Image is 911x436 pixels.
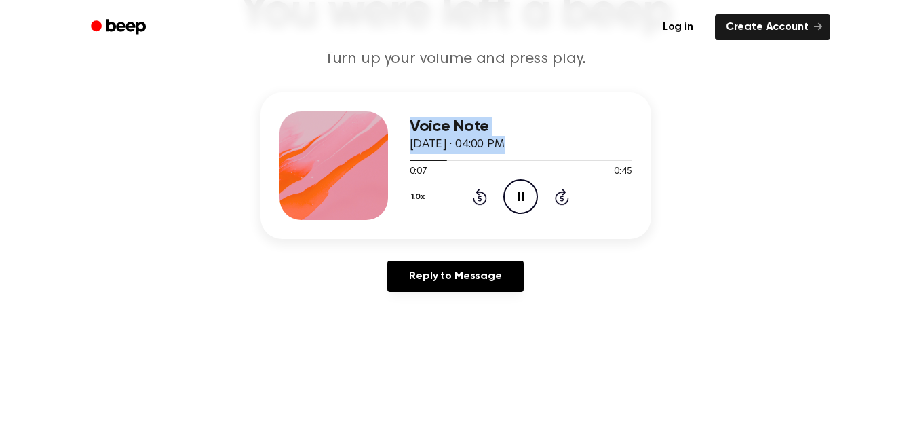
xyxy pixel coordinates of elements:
p: Turn up your volume and press play. [195,48,716,71]
h3: Voice Note [410,117,632,136]
span: 0:45 [614,165,632,179]
span: [DATE] · 04:00 PM [410,139,505,151]
a: Log in [649,12,707,43]
button: 1.0x [410,185,430,208]
a: Reply to Message [387,261,523,292]
span: 0:07 [410,165,427,179]
a: Beep [81,14,158,41]
a: Create Account [715,14,830,40]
